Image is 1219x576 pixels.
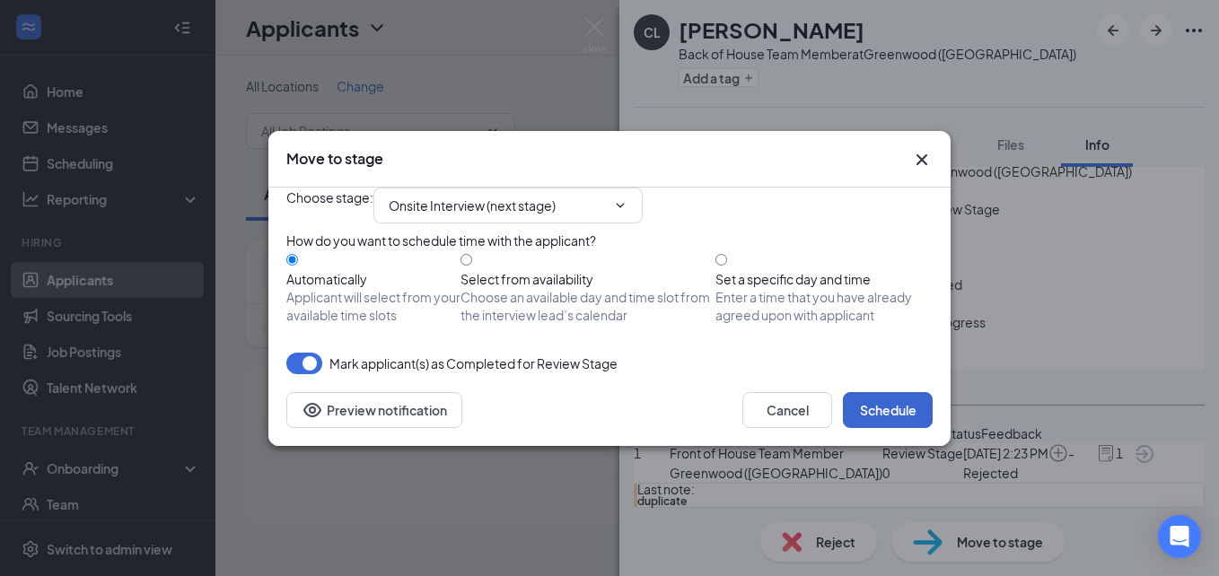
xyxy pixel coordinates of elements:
button: Close [911,149,933,170]
div: Set a specific day and time [715,270,933,288]
svg: Cross [911,149,933,170]
button: Preview notificationEye [286,392,462,428]
span: Mark applicant(s) as Completed for Review Stage [329,353,618,374]
div: How do you want to schedule time with the applicant? [286,231,933,250]
span: Applicant will select from your available time slots [286,288,460,324]
h3: Move to stage [286,149,383,169]
span: Choose an available day and time slot from the interview lead’s calendar [460,288,715,324]
button: Schedule [843,392,933,428]
svg: ChevronDown [613,198,627,213]
div: Open Intercom Messenger [1158,515,1201,558]
button: Cancel [742,392,832,428]
span: Choose stage : [286,188,373,223]
svg: Eye [302,399,323,421]
span: Enter a time that you have already agreed upon with applicant [715,288,933,324]
div: Automatically [286,270,460,288]
div: Select from availability [460,270,715,288]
